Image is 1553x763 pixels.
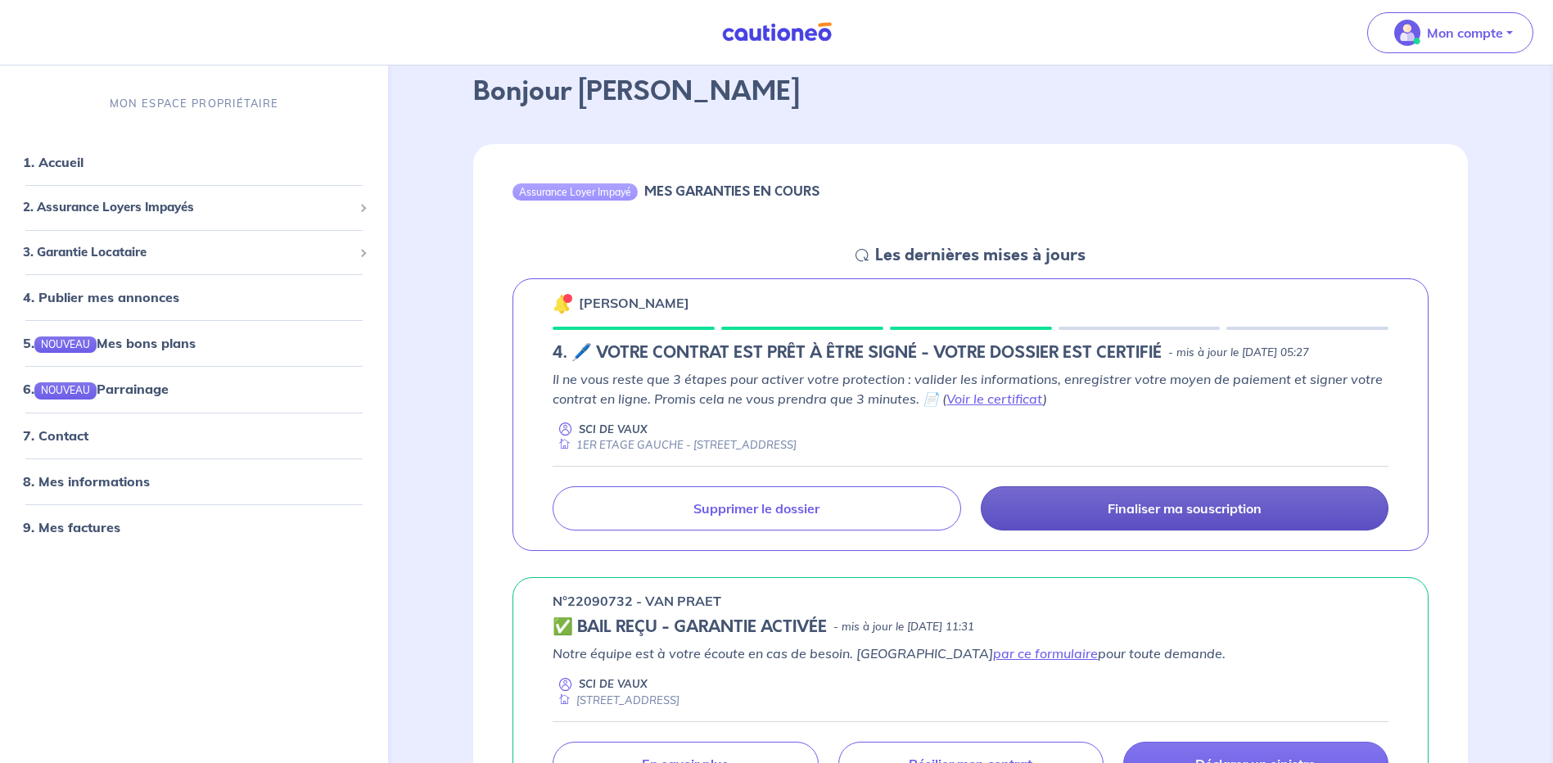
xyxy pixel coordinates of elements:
h6: MES GARANTIES EN COURS [644,183,819,199]
p: Bonjour [PERSON_NAME] [473,72,1468,111]
div: 1ER ETAGE GAUCHE - [STREET_ADDRESS] [553,437,797,453]
p: SCI DE VAUX [579,676,648,692]
div: [STREET_ADDRESS] [553,693,679,708]
h5: 4. 🖊️ VOTRE CONTRAT EST PRÊT À ÊTRE SIGNÉ - VOTRE DOSSIER EST CERTIFIÉ [553,343,1162,363]
div: 1. Accueil [7,146,381,178]
a: 4. Publier mes annonces [23,289,179,305]
div: 8. Mes informations [7,465,381,498]
a: 5.NOUVEAUMes bons plans [23,335,196,351]
div: state: CONTRACT-VALIDATED, Context: ,MAYBE-CERTIFICATE,,LESSOR-DOCUMENTS,IS-ODEALIM [553,617,1388,637]
div: 7. Contact [7,419,381,452]
p: [PERSON_NAME] [579,293,689,313]
h5: Les dernières mises à jours [875,246,1086,265]
h5: ✅ BAIL REÇU - GARANTIE ACTIVÉE [553,617,827,637]
a: Supprimer le dossier [553,486,960,530]
a: par ce formulaire [993,645,1098,661]
p: n°22090732 - VAN PRAET [553,591,721,611]
p: - mis à jour le [DATE] 11:31 [833,619,974,635]
p: Mon compte [1427,23,1503,43]
a: 1. Accueil [23,154,84,170]
div: 4. Publier mes annonces [7,281,381,314]
div: 5.NOUVEAUMes bons plans [7,327,381,359]
img: 🔔 [553,294,572,314]
a: 7. Contact [23,427,88,444]
p: SCI DE VAUX [579,422,648,437]
span: 3. Garantie Locataire [23,243,353,262]
div: 2. Assurance Loyers Impayés [7,192,381,223]
p: Il ne vous reste que 3 étapes pour activer votre protection : valider les informations, enregistr... [553,369,1388,409]
p: Supprimer le dossier [693,500,819,517]
a: Voir le certificat [946,391,1043,407]
img: illu_account_valid_menu.svg [1394,20,1420,46]
div: 9. Mes factures [7,511,381,544]
a: 9. Mes factures [23,519,120,535]
img: Cautioneo [716,22,838,43]
span: 2. Assurance Loyers Impayés [23,198,353,217]
a: 8. Mes informations [23,473,150,490]
button: illu_account_valid_menu.svgMon compte [1367,12,1533,53]
a: 6.NOUVEAUParrainage [23,381,169,398]
p: MON ESPACE PROPRIÉTAIRE [110,96,278,111]
p: Finaliser ma souscription [1108,500,1262,517]
p: - mis à jour le [DATE] 05:27 [1168,345,1309,361]
div: 3. Garantie Locataire [7,237,381,269]
a: Finaliser ma souscription [981,486,1388,530]
p: Notre équipe est à votre écoute en cas de besoin. [GEOGRAPHIC_DATA] pour toute demande. [553,643,1388,663]
div: state: CONTRACT-INFO-IN-PROGRESS, Context: NEW,CHOOSE-CERTIFICATE,ALONE,LESSOR-DOCUMENTS [553,343,1388,363]
div: Assurance Loyer Impayé [512,183,638,200]
div: 6.NOUVEAUParrainage [7,373,381,406]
